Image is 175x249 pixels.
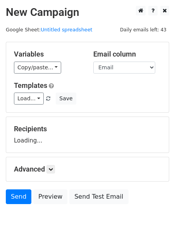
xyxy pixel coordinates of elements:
h5: Email column [93,50,161,58]
a: Daily emails left: 43 [117,27,169,33]
h5: Recipients [14,125,161,133]
span: Daily emails left: 43 [117,26,169,34]
a: Copy/paste... [14,62,61,74]
h5: Variables [14,50,82,58]
a: Load... [14,93,44,105]
a: Untitled spreadsheet [41,27,92,33]
button: Save [56,93,76,105]
h5: Advanced [14,165,161,173]
a: Preview [33,189,67,204]
small: Google Sheet: [6,27,93,33]
a: Templates [14,81,47,89]
div: Loading... [14,125,161,145]
a: Send [6,189,31,204]
h2: New Campaign [6,6,169,19]
a: Send Test Email [69,189,128,204]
